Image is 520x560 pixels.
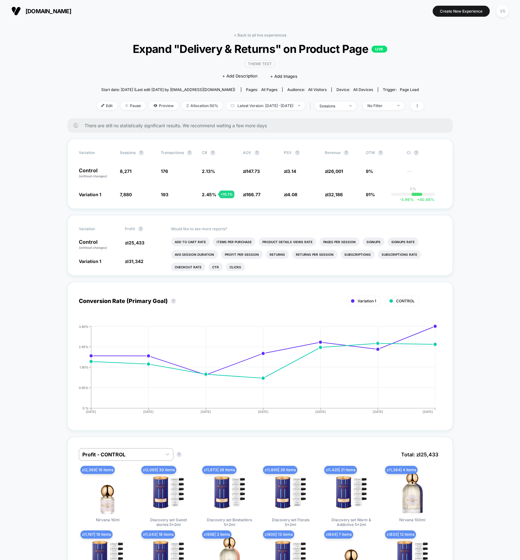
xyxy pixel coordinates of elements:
span: Discovery set Sweet stories 5x2ml [145,517,192,527]
span: --- [407,169,441,179]
li: Checkout Rate [171,263,205,271]
button: ? [414,150,419,155]
span: all pages [261,87,278,92]
span: zł [325,192,343,197]
div: CONVERSION_RATE [73,325,435,419]
li: Signups Rate [388,237,418,246]
tspan: [DATE] [143,410,154,414]
span: + Add Images [270,74,297,79]
button: VS [494,5,511,18]
span: Nirvana 16ml [96,517,120,522]
span: 26,001 [328,169,343,174]
img: Discovery set Bestsellers 5x2ml [207,470,252,514]
span: zł 1,364 | 4 items [385,466,417,474]
img: end [298,105,300,106]
span: 32,186 [328,192,343,197]
img: rebalance [186,104,189,107]
img: end [125,104,128,107]
span: + Add Description [222,73,258,79]
span: 91% [366,192,375,197]
button: ? [295,150,300,155]
button: ? [344,150,349,155]
span: Expand "Delivery & Returns" on Product Page [113,42,407,55]
span: Variation [79,150,114,155]
tspan: [DATE] [258,410,268,414]
span: Page Load [400,87,419,92]
span: 7,880 [120,192,132,197]
tspan: 1.90% [79,365,89,369]
span: zł 1,895 | 29 items [263,466,297,474]
span: Device: [331,87,378,92]
p: 0% [410,186,416,191]
span: PSV [284,150,292,155]
li: Pages Per Session [319,237,359,246]
span: | [308,101,315,111]
tspan: 3.80% [79,324,89,328]
span: zł 1,197 | 19 items [80,530,113,539]
tspan: 0.95% [79,386,89,389]
span: Total: zł 25,433 [398,448,441,461]
button: ? [378,150,383,155]
li: Add To Cart Rate [171,237,210,246]
span: There are still no statistically significant results. We recommend waiting a few more days [85,123,440,128]
tspan: [DATE] [201,410,211,414]
span: zł [284,169,296,174]
span: Variation 1 [79,259,101,264]
button: ? [254,150,260,155]
span: 2.13 % [202,169,215,174]
span: zł 958 | 3 items [202,530,231,539]
img: end [397,105,400,106]
img: Visually logo [11,6,21,16]
span: 193 [161,192,168,197]
li: Clicks [226,263,245,271]
span: Preview [149,101,178,110]
span: (without changes) [79,246,107,249]
div: Trigger: [383,87,419,92]
span: zł 1,043 | 18 items [141,530,175,539]
tspan: [DATE] [373,410,383,414]
span: 40.86 % [414,197,435,202]
li: Signups [363,237,384,246]
span: 3.14 [287,169,296,174]
li: Subscriptions [341,250,375,259]
span: Discovery set Florals 5x2ml [267,517,314,527]
span: 8,271 [120,169,131,174]
span: 31,342 [129,259,143,264]
span: Variation 1 [79,192,101,197]
button: ? [187,150,192,155]
span: Transactions [161,150,184,155]
span: 4.08 [287,192,297,197]
span: Start date: [DATE] (Last edit [DATE] by [EMAIL_ADDRESS][DOMAIN_NAME]) [101,87,235,92]
div: VS [496,5,509,17]
div: + 15.1 % [219,191,234,198]
button: ? [139,150,144,155]
span: zł [325,169,343,174]
span: Allocation: 50% [182,101,223,110]
span: [DOMAIN_NAME] [26,8,71,14]
span: Variation 1 [358,299,376,303]
span: Discovery set Warm & Addictive 5x2ml [328,517,375,527]
span: Latest Version: [DATE] - [DATE] [226,101,305,110]
li: Returns Per Session [292,250,337,259]
button: ? [177,452,182,457]
span: CI [407,150,441,155]
span: all devices [353,87,373,92]
span: zł 2,065 | 30 items [141,466,176,474]
span: AOV [243,150,251,155]
span: 25,433 [129,240,144,245]
img: Nirvana 100ml [390,470,435,514]
span: zł [243,169,260,174]
span: Profit [125,226,135,231]
tspan: 0 % [83,406,89,410]
li: Subscriptions Rate [378,250,421,259]
span: Theme Test [245,60,275,67]
li: Profit Per Session [221,250,263,259]
div: Pages: [246,87,278,92]
tspan: [DATE] [86,410,96,414]
p: Control [79,168,114,179]
span: 176 [161,169,168,174]
img: Nirvana 16ml [85,470,130,514]
span: zł [243,192,261,197]
li: Returns [266,250,289,259]
button: ? [138,226,143,231]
